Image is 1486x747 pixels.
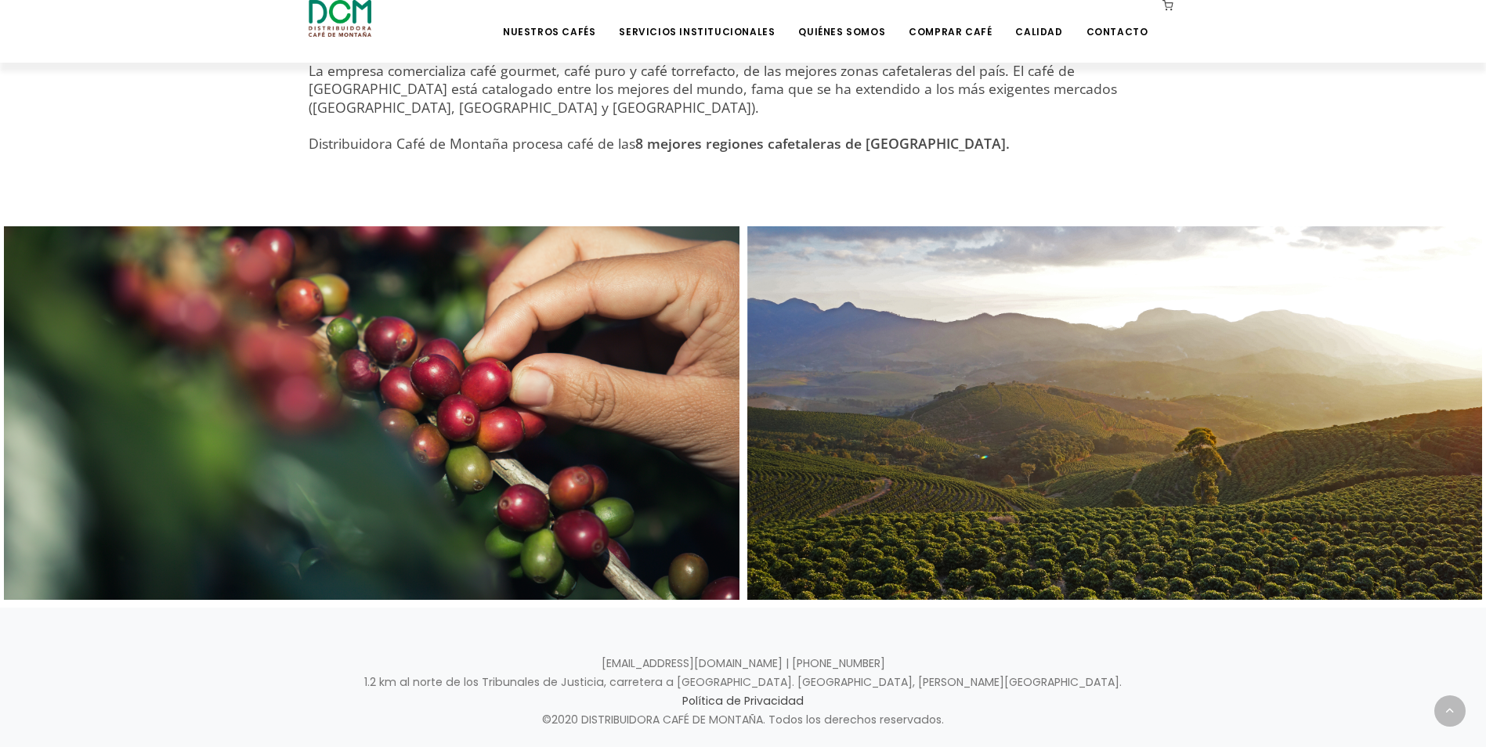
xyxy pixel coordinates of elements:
[309,61,1117,117] span: La empresa comercializa café gourmet, café puro y café torrefacto, de las mejores zonas cafetaler...
[309,134,1010,153] span: Distribuidora Café de Montaña procesa café de las
[899,2,1001,38] a: Comprar Café
[682,693,804,709] a: Política de Privacidad
[1006,2,1072,38] a: Calidad
[635,134,1010,153] strong: 8 mejores regiones cafetaleras de [GEOGRAPHIC_DATA].
[309,655,1178,730] p: [EMAIL_ADDRESS][DOMAIN_NAME] | [PHONE_NUMBER] 1.2 km al norte de los Tribunales de Justicia, carr...
[1077,2,1158,38] a: Contacto
[494,2,605,38] a: Nuestros Cafés
[789,2,895,38] a: Quiénes Somos
[609,2,784,38] a: Servicios Institucionales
